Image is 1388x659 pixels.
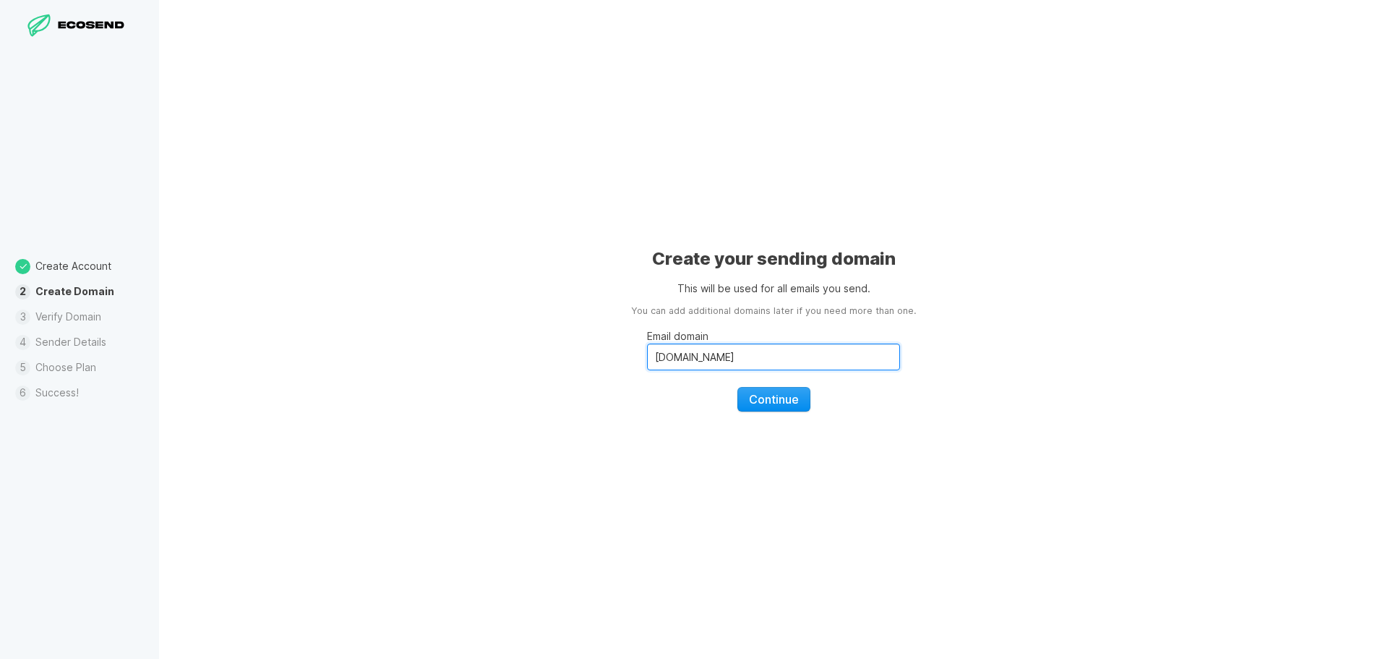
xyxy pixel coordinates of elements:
h1: Create your sending domain [652,247,896,271]
p: Email domain [647,328,900,344]
button: Continue [737,387,810,412]
p: This will be used for all emails you send. [677,281,870,296]
input: Email domain [647,344,900,370]
span: Continue [749,392,799,407]
aside: You can add additional domains later if you need more than one. [631,305,916,318]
